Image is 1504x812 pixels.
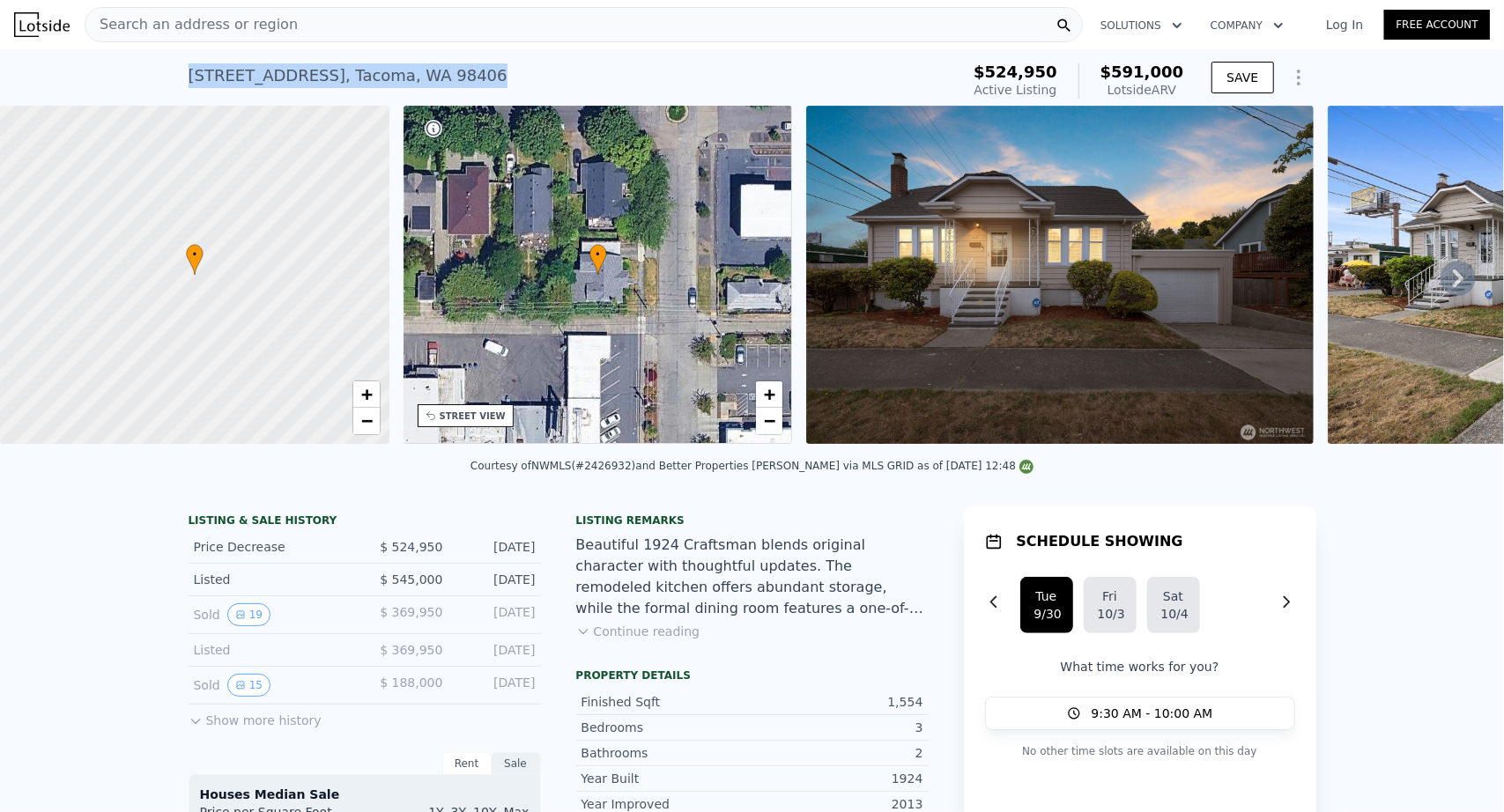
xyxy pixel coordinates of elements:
div: [DATE] [457,603,536,626]
span: $ 545,000 [380,572,442,587]
div: [DATE] [457,641,536,659]
div: [DATE] [457,538,536,556]
a: Zoom in [756,381,782,408]
span: Active Listing [974,83,1057,97]
div: Sale [492,752,541,775]
div: 1,554 [752,693,923,711]
a: Log In [1305,16,1384,33]
div: Rent [442,752,492,775]
img: Sale: 167603275 Parcel: 101114490 [806,106,1314,444]
div: Sold [194,674,351,697]
span: + [764,383,775,405]
div: 10/4 [1161,605,1186,623]
div: 10/3 [1098,605,1122,623]
div: STREET VIEW [440,410,506,423]
span: • [589,247,607,262]
span: $ 524,950 [380,540,442,554]
span: 9:30 AM - 10:00 AM [1092,705,1213,722]
button: Fri10/3 [1084,577,1137,633]
div: Tue [1034,587,1059,605]
span: $ 188,000 [380,675,442,690]
div: • [186,244,204,275]
div: Sat [1161,587,1186,605]
span: Search an address or region [85,14,298,35]
div: Fri [1098,587,1122,605]
div: Listed [194,571,351,588]
span: $524,950 [974,63,1057,81]
span: − [764,410,775,432]
button: Sat10/4 [1147,577,1200,633]
button: Tue9/30 [1020,577,1073,633]
img: NWMLS Logo [1019,460,1034,474]
h1: SCHEDULE SHOWING [1017,531,1183,552]
div: Property details [576,668,929,683]
div: Finished Sqft [582,693,752,711]
div: Listing remarks [576,513,929,528]
div: Year Built [582,770,752,787]
div: Listed [194,641,351,659]
button: Solutions [1086,10,1197,41]
div: [DATE] [457,571,536,588]
div: 9/30 [1034,605,1059,623]
button: SAVE [1211,62,1273,93]
div: Houses Median Sale [200,786,530,803]
span: $591,000 [1100,63,1184,81]
div: 2 [752,744,923,762]
button: View historical data [227,674,270,697]
button: Continue reading [576,623,700,640]
div: Sold [194,603,351,626]
span: − [360,410,372,432]
a: Zoom out [756,408,782,434]
div: 3 [752,719,923,736]
p: No other time slots are available on this day [985,741,1295,762]
div: 1924 [752,770,923,787]
div: Beautiful 1924 Craftsman blends original character with thoughtful updates. The remodeled kitchen... [576,535,929,619]
button: Show more history [189,705,322,729]
div: Bedrooms [582,719,752,736]
button: Company [1197,10,1298,41]
div: LISTING & SALE HISTORY [189,513,541,531]
a: Zoom out [353,408,380,434]
div: • [589,244,607,275]
a: Zoom in [353,381,380,408]
span: $ 369,950 [380,643,442,657]
img: Lotside [14,12,70,37]
div: [DATE] [457,674,536,697]
span: • [186,247,204,262]
button: View historical data [227,603,270,626]
span: $ 369,950 [380,605,442,619]
span: + [360,383,372,405]
p: What time works for you? [985,658,1295,675]
div: Price Decrease [194,538,351,556]
div: Lotside ARV [1100,81,1184,99]
a: Free Account [1384,10,1490,40]
button: 9:30 AM - 10:00 AM [985,697,1295,730]
div: Bathrooms [582,744,752,762]
div: Courtesy of NWMLS (#2426932) and Better Properties [PERSON_NAME] via MLS GRID as of [DATE] 12:48 [470,460,1034,472]
div: [STREET_ADDRESS] , Tacoma , WA 98406 [189,63,508,88]
button: Show Options [1281,60,1316,95]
